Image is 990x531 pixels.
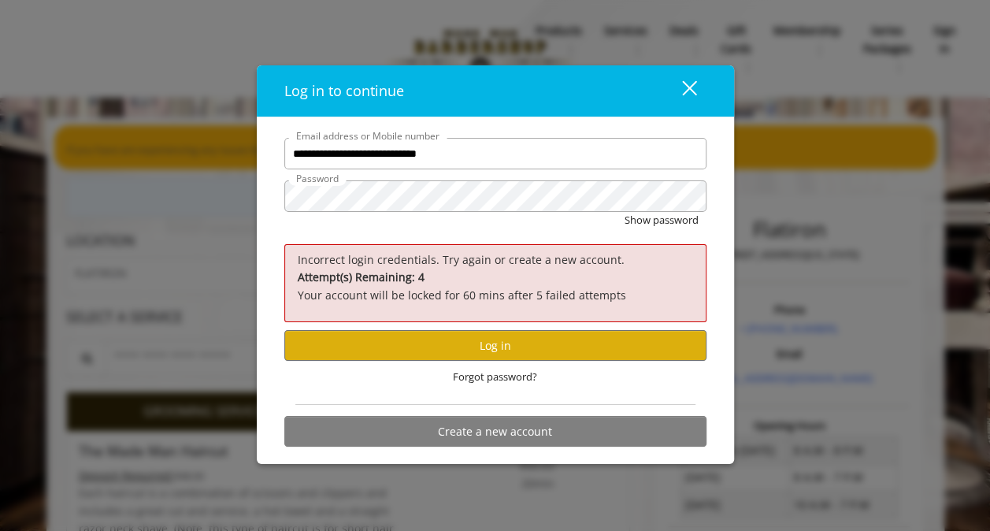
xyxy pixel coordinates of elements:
label: Email address or Mobile number [288,128,447,143]
b: Attempt(s) Remaining: 4 [298,269,425,284]
span: Log in to continue [284,81,404,100]
span: Forgot password? [453,369,537,385]
button: Create a new account [284,416,706,447]
button: close dialog [653,75,706,107]
button: Show password [625,212,699,228]
input: Password [284,180,706,212]
div: close dialog [664,80,695,103]
button: Log in [284,330,706,361]
span: Incorrect login credentials. Try again or create a new account. [298,252,625,267]
p: Your account will be locked for 60 mins after 5 failed attempts [298,269,693,304]
label: Password [288,171,347,186]
input: Email address or Mobile number [284,138,706,169]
